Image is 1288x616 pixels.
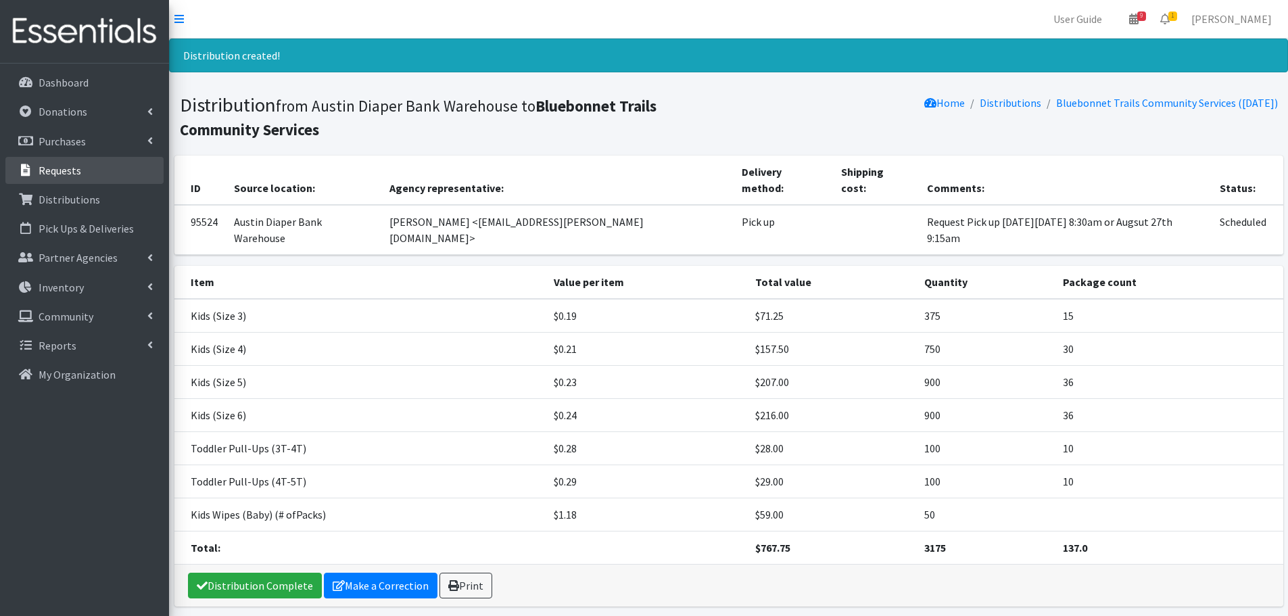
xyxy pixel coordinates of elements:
a: 9 [1118,5,1149,32]
td: 10 [1055,465,1283,498]
th: Status: [1212,156,1283,205]
p: My Organization [39,368,116,381]
td: $29.00 [747,465,915,498]
td: $0.19 [546,299,747,333]
a: User Guide [1043,5,1113,32]
strong: 3175 [924,541,946,554]
td: Kids Wipes (Baby) (# ofPacks) [174,498,546,531]
img: HumanEssentials [5,9,164,54]
p: Purchases [39,135,86,148]
td: 36 [1055,399,1283,432]
a: Requests [5,157,164,184]
td: Scheduled [1212,205,1283,255]
a: Home [924,96,965,110]
p: Reports [39,339,76,352]
td: Request Pick up [DATE][DATE] 8:30am or Augsut 27th 9:15am [919,205,1212,255]
td: Toddler Pull-Ups (3T-4T) [174,432,546,465]
a: Dashboard [5,69,164,96]
p: Partner Agencies [39,251,118,264]
td: 750 [916,333,1055,366]
th: Comments: [919,156,1212,205]
td: $216.00 [747,399,915,432]
a: Make a Correction [324,573,437,598]
td: 36 [1055,366,1283,399]
th: Shipping cost: [833,156,918,205]
th: Item [174,266,546,299]
a: Reports [5,332,164,359]
td: 30 [1055,333,1283,366]
th: Total value [747,266,915,299]
td: 50 [916,498,1055,531]
th: Value per item [546,266,747,299]
th: Quantity [916,266,1055,299]
td: $59.00 [747,498,915,531]
a: Print [439,573,492,598]
a: Partner Agencies [5,244,164,271]
td: $71.25 [747,299,915,333]
a: Pick Ups & Deliveries [5,215,164,242]
a: Inventory [5,274,164,301]
a: Distributions [980,96,1041,110]
td: $1.18 [546,498,747,531]
h1: Distribution [180,93,724,140]
div: Distribution created! [169,39,1288,72]
td: $0.24 [546,399,747,432]
th: ID [174,156,226,205]
p: Distributions [39,193,100,206]
a: My Organization [5,361,164,388]
strong: $767.75 [755,541,790,554]
a: Purchases [5,128,164,155]
a: Community [5,303,164,330]
td: 900 [916,399,1055,432]
p: Pick Ups & Deliveries [39,222,134,235]
td: $207.00 [747,366,915,399]
span: 9 [1137,11,1146,21]
b: Bluebonnet Trails Community Services [180,96,657,139]
th: Delivery method: [734,156,833,205]
td: 10 [1055,432,1283,465]
td: Kids (Size 5) [174,366,546,399]
span: 1 [1168,11,1177,21]
td: 95524 [174,205,226,255]
p: Inventory [39,281,84,294]
th: Agency representative: [381,156,734,205]
td: 375 [916,299,1055,333]
th: Source location: [226,156,382,205]
strong: 137.0 [1063,541,1087,554]
td: Toddler Pull-Ups (4T-5T) [174,465,546,498]
th: Package count [1055,266,1283,299]
p: Community [39,310,93,323]
small: from Austin Diaper Bank Warehouse to [180,96,657,139]
a: Distribution Complete [188,573,322,598]
strong: Total: [191,541,220,554]
td: [PERSON_NAME] <[EMAIL_ADDRESS][PERSON_NAME][DOMAIN_NAME]> [381,205,734,255]
td: $157.50 [747,333,915,366]
td: Kids (Size 4) [174,333,546,366]
td: $0.29 [546,465,747,498]
a: Bluebonnet Trails Community Services ([DATE]) [1056,96,1278,110]
td: Austin Diaper Bank Warehouse [226,205,382,255]
td: $0.23 [546,366,747,399]
td: $0.21 [546,333,747,366]
a: Donations [5,98,164,125]
p: Requests [39,164,81,177]
a: Distributions [5,186,164,213]
td: $28.00 [747,432,915,465]
td: Kids (Size 3) [174,299,546,333]
td: $0.28 [546,432,747,465]
a: [PERSON_NAME] [1180,5,1283,32]
p: Dashboard [39,76,89,89]
p: Donations [39,105,87,118]
td: Kids (Size 6) [174,399,546,432]
td: 100 [916,432,1055,465]
td: Pick up [734,205,833,255]
td: 100 [916,465,1055,498]
td: 15 [1055,299,1283,333]
a: 1 [1149,5,1180,32]
td: 900 [916,366,1055,399]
